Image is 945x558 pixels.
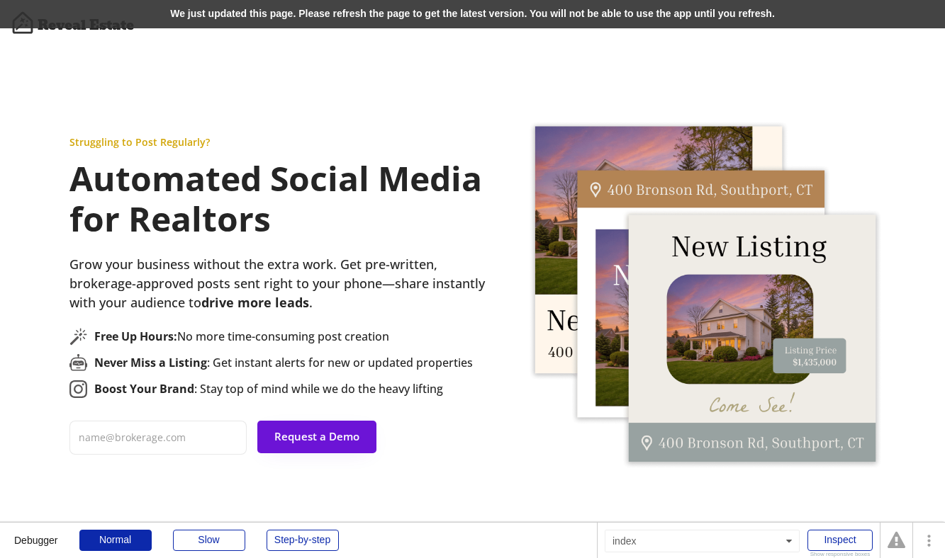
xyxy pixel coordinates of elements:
[807,552,873,557] div: Show responsive boxes
[69,421,247,455] input: name@brokerage.com
[173,530,245,551] div: Slow
[69,255,486,312] div: Grow your business without the extra work. Get pre-written, brokerage-approved posts sent right t...
[94,355,486,370] div: : Get instant alerts for new or updated properties
[69,135,210,149] div: Struggling to Post Regularly?
[605,530,800,552] div: index
[94,355,207,370] strong: Never Miss a Listing
[257,421,376,453] button: Request a Demo
[94,381,194,397] strong: Boost Your Brand
[528,120,883,469] img: Social%20Posts%20%281%29.png
[94,329,486,344] div: No more time-consuming post creation
[38,16,134,34] h4: Reveal Estate
[201,294,309,311] strong: drive more leads
[94,381,486,397] div: : Stay top of mind while we do the heavy lifting
[69,158,486,239] h1: Automated Social Media for Realtors
[79,530,152,551] div: Normal
[14,523,58,545] div: Debugger
[94,329,177,344] strong: Free Up Hours:
[267,530,339,551] div: Step-by-step
[807,530,873,551] div: Inspect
